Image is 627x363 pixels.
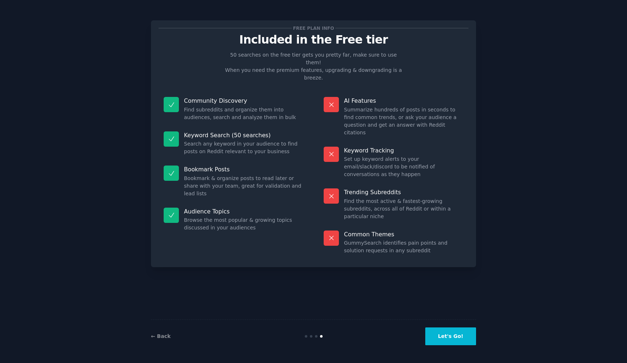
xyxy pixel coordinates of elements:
span: Free plan info [292,24,335,32]
p: Keyword Search (50 searches) [184,131,303,139]
p: Bookmark Posts [184,166,303,173]
p: Keyword Tracking [344,147,463,154]
dd: Browse the most popular & growing topics discussed in your audiences [184,216,303,232]
a: ← Back [151,333,171,339]
button: Let's Go! [425,327,476,345]
p: Community Discovery [184,97,303,105]
dd: Bookmark & organize posts to read later or share with your team, great for validation and lead lists [184,175,303,197]
dd: Find subreddits and organize them into audiences, search and analyze them in bulk [184,106,303,121]
dd: Summarize hundreds of posts in seconds to find common trends, or ask your audience a question and... [344,106,463,136]
dd: GummySearch identifies pain points and solution requests in any subreddit [344,239,463,254]
p: AI Features [344,97,463,105]
dd: Find the most active & fastest-growing subreddits, across all of Reddit or within a particular niche [344,197,463,220]
p: Trending Subreddits [344,188,463,196]
p: 50 searches on the free tier gets you pretty far, make sure to use them! When you need the premiu... [222,51,405,82]
dd: Search any keyword in your audience to find posts on Reddit relevant to your business [184,140,303,155]
p: Included in the Free tier [159,33,468,46]
dd: Set up keyword alerts to your email/slack/discord to be notified of conversations as they happen [344,155,463,178]
p: Common Themes [344,231,463,238]
p: Audience Topics [184,208,303,215]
